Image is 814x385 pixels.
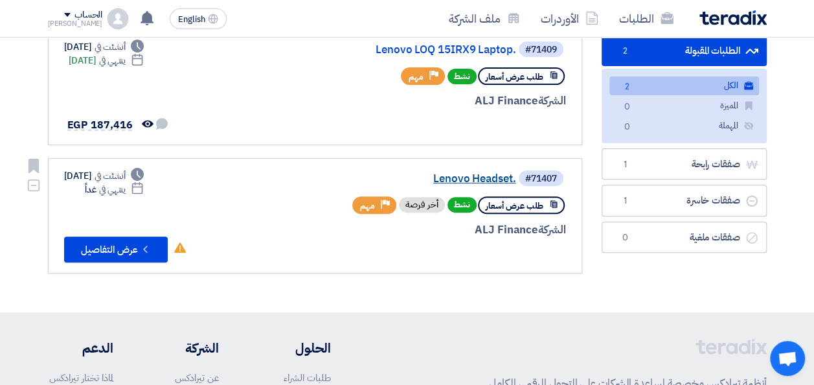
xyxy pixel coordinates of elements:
a: الأوردرات [530,3,609,34]
span: نشط [447,69,477,84]
span: طلب عرض أسعار [486,200,543,212]
div: الحساب [74,10,102,21]
img: profile_test.png [107,8,128,29]
img: Teradix logo [699,10,767,25]
button: عرض التفاصيل [64,237,168,262]
span: ينتهي في [99,54,126,67]
span: مهم [360,200,375,212]
li: الشركة [152,338,219,358]
li: الحلول [258,338,331,358]
span: 0 [618,231,633,244]
span: ينتهي في [99,183,126,196]
a: الطلبات المقبولة2 [602,35,767,67]
div: Open chat [770,341,805,376]
span: أنشئت في [95,169,126,183]
a: صفقات ملغية0 [602,222,767,253]
div: غداً [85,183,144,196]
span: الشركة [538,222,566,238]
a: عن تيرادكس [175,371,219,385]
span: English [178,15,205,24]
span: نشط [447,197,477,213]
span: أنشئت في [95,40,126,54]
span: الشركة [538,93,566,109]
a: المميزة [609,97,759,115]
span: 2 [618,45,633,58]
span: 0 [620,100,635,114]
a: الطلبات [609,3,684,34]
a: Lenovo Headset. [257,173,516,185]
div: ALJ Finance [254,222,566,239]
div: ALJ Finance [254,93,566,110]
div: [DATE] [69,54,144,67]
a: صفقات خاسرة1 [602,185,767,216]
a: Lenovo LOQ 15IRX9 Laptop. [257,44,516,56]
div: أخر فرصة [399,197,445,213]
span: 1 [618,194,633,207]
a: الكل [609,76,759,95]
div: [DATE] [64,169,144,183]
span: 2 [620,80,635,94]
a: صفقات رابحة1 [602,148,767,180]
div: #71407 [525,174,557,183]
span: 0 [620,121,635,134]
div: #71409 [525,45,557,54]
span: مهم [409,71,424,83]
a: لماذا تختار تيرادكس [49,371,113,385]
div: [PERSON_NAME] [48,20,103,27]
a: طلبات الشراء [284,371,331,385]
a: ملف الشركة [438,3,530,34]
div: [DATE] [64,40,144,54]
span: 1 [618,158,633,171]
a: المهملة [609,117,759,135]
span: EGP 187,416 [67,117,133,133]
span: طلب عرض أسعار [486,71,543,83]
button: English [170,8,227,29]
li: الدعم [48,338,113,358]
